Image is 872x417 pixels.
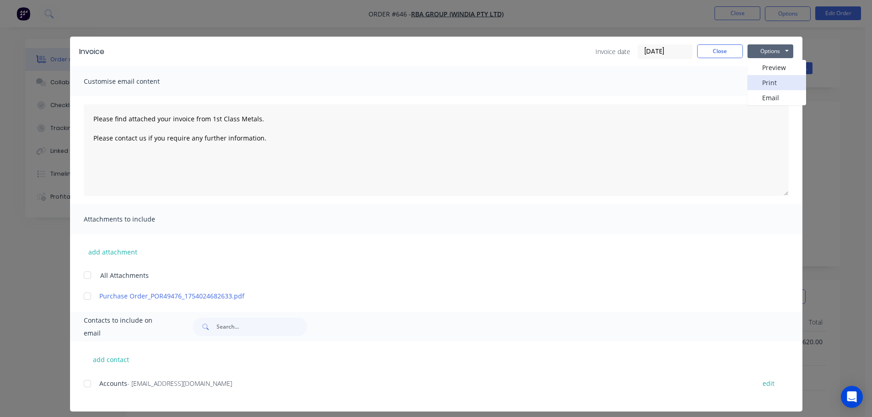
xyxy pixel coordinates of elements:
[747,60,806,75] button: Preview
[757,377,780,390] button: edit
[84,352,139,366] button: add contact
[79,46,104,57] div: Invoice
[99,379,127,388] span: Accounts
[596,47,630,56] span: Invoice date
[84,104,789,196] textarea: Please find attached your invoice from 1st Class Metals. Please contact us if you require any fur...
[697,44,743,58] button: Close
[84,75,184,88] span: Customise email content
[747,90,806,105] button: Email
[747,44,793,58] button: Options
[84,245,142,259] button: add attachment
[127,379,232,388] span: - [EMAIL_ADDRESS][DOMAIN_NAME]
[841,386,863,408] div: Open Intercom Messenger
[84,314,170,340] span: Contacts to include on email
[747,75,806,90] button: Print
[217,318,307,336] input: Search...
[99,291,746,301] a: Purchase Order_POR49476_1754024682633.pdf
[100,271,149,280] span: All Attachments
[84,213,184,226] span: Attachments to include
